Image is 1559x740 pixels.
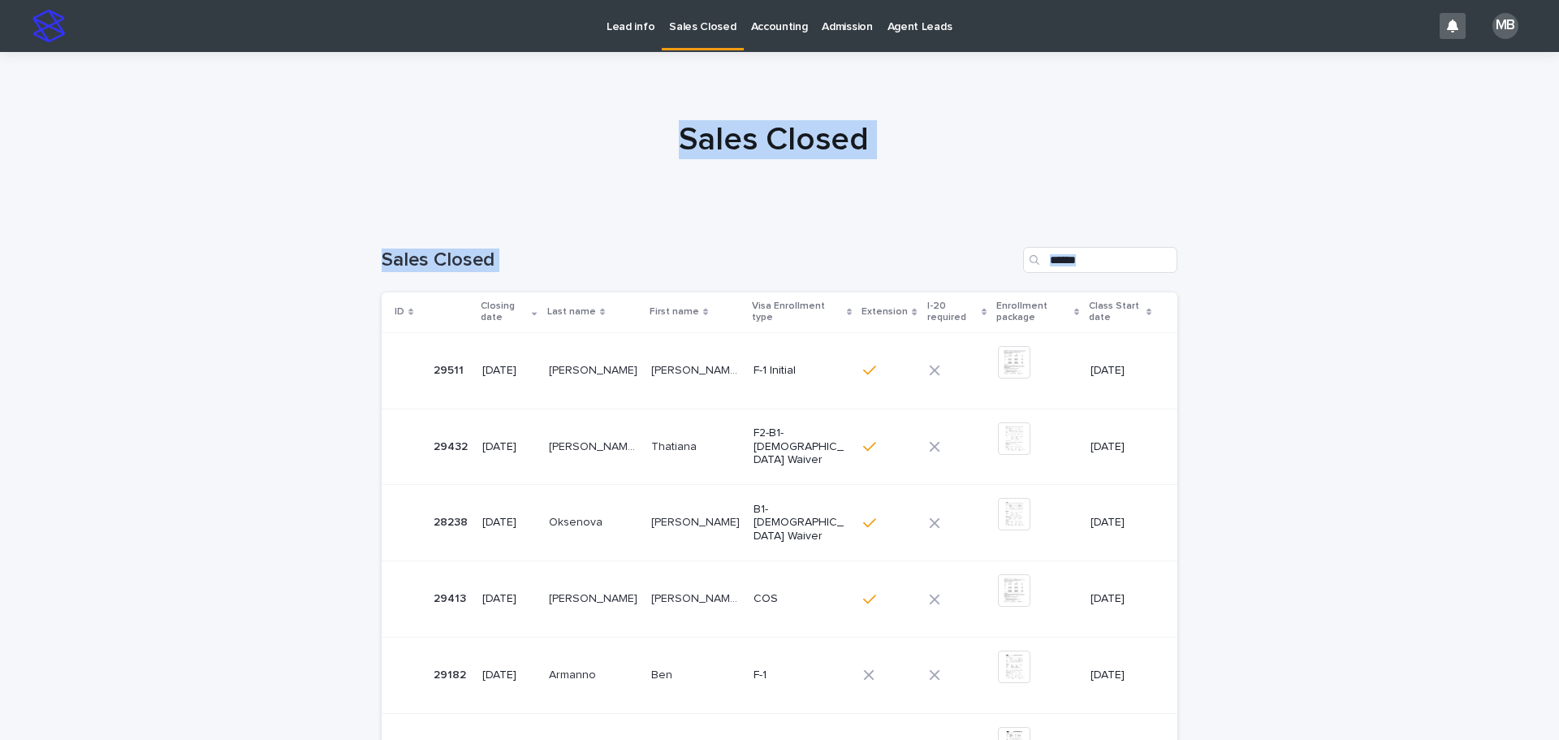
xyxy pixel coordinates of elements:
[1492,13,1518,39] div: MB
[651,589,744,606] p: [PERSON_NAME] [PERSON_NAME]
[549,437,641,454] p: [PERSON_NAME] [PERSON_NAME]
[549,589,641,606] p: [PERSON_NAME]
[862,303,908,321] p: Extension
[754,503,844,543] p: B1-[DEMOGRAPHIC_DATA] Waiver
[547,303,596,321] p: Last name
[1090,364,1151,378] p: [DATE]
[1090,669,1151,682] p: [DATE]
[482,440,536,454] p: [DATE]
[1023,247,1177,273] input: Search
[434,589,469,606] p: 29413
[650,303,699,321] p: First name
[927,297,978,327] p: I-20 required
[434,437,471,454] p: 29432
[1090,516,1151,530] p: [DATE]
[482,669,536,682] p: [DATE]
[549,513,606,530] p: Oksenova
[382,409,1177,485] tr: 2943229432 [DATE][PERSON_NAME] [PERSON_NAME][PERSON_NAME] [PERSON_NAME] ThatianaThatiana F2-B1-[D...
[482,516,536,530] p: [DATE]
[482,364,536,378] p: [DATE]
[1089,297,1142,327] p: Class Start date
[752,297,843,327] p: Visa Enrollment type
[382,249,1017,272] h1: Sales Closed
[382,561,1177,638] tr: 2941329413 [DATE][PERSON_NAME][PERSON_NAME] [PERSON_NAME] [PERSON_NAME][PERSON_NAME] [PERSON_NAME...
[376,120,1172,159] h1: Sales Closed
[651,361,744,378] p: [PERSON_NAME] [PERSON_NAME]
[395,303,404,321] p: ID
[1090,440,1151,454] p: [DATE]
[434,361,467,378] p: 29511
[382,332,1177,409] tr: 2951129511 [DATE][PERSON_NAME][PERSON_NAME] [PERSON_NAME] [PERSON_NAME][PERSON_NAME] [PERSON_NAME...
[434,665,469,682] p: 29182
[651,665,676,682] p: Ben
[549,665,599,682] p: Armanno
[651,513,743,530] p: [PERSON_NAME]
[754,426,844,467] p: F2-B1-[DEMOGRAPHIC_DATA] Waiver
[481,297,528,327] p: Closing date
[382,637,1177,713] tr: 2918229182 [DATE]ArmannoArmanno BenBen F-1[DATE]
[754,592,844,606] p: COS
[382,485,1177,561] tr: 2823828238 [DATE]OksenovaOksenova [PERSON_NAME][PERSON_NAME] B1-[DEMOGRAPHIC_DATA] Waiver[DATE]
[434,513,471,530] p: 28238
[32,10,65,42] img: stacker-logo-s-only.png
[482,592,536,606] p: [DATE]
[996,297,1070,327] p: Enrollment package
[1090,592,1151,606] p: [DATE]
[651,437,700,454] p: Thatiana
[549,361,641,378] p: [PERSON_NAME]
[754,364,844,378] p: F-1 Initial
[754,669,844,682] p: F-1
